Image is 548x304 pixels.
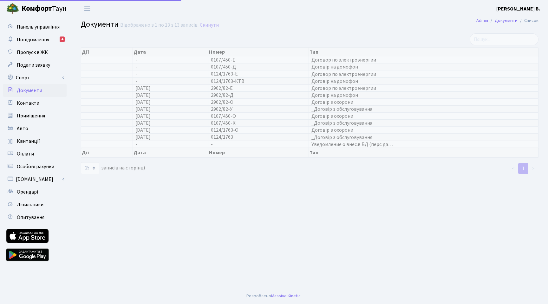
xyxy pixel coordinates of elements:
[81,19,119,30] span: Документи
[17,150,34,157] span: Оплати
[311,114,536,119] span: Договір з охорони
[60,36,65,42] div: 4
[3,186,67,198] a: Орендарі
[211,92,233,99] span: 2902/82-Д
[311,72,536,77] span: Договор по электроэнергии
[246,293,302,300] div: Розроблено .
[309,48,538,56] th: Тип
[311,86,536,91] span: Договор по электроэнергии
[496,5,540,12] b: [PERSON_NAME] В.
[133,148,208,157] th: Дата
[81,162,145,174] label: записів на сторінці
[135,92,151,99] span: [DATE]
[3,59,67,71] a: Подати заявку
[6,3,19,15] img: logo.png
[17,23,60,30] span: Панель управління
[17,125,28,132] span: Авто
[476,17,488,24] a: Admin
[3,135,67,148] a: Квитанції
[135,106,151,113] span: [DATE]
[309,148,538,157] th: Тип
[135,63,137,70] span: -
[81,48,133,56] th: Дії
[208,148,309,157] th: Номер
[3,71,67,84] a: Спорт
[135,85,151,92] span: [DATE]
[311,107,536,112] span: _Договір з обслуговування
[17,87,42,94] span: Документи
[135,134,151,141] span: [DATE]
[3,211,67,224] a: Опитування
[211,78,245,85] span: 0124/1763-КТВ
[135,141,137,148] span: -
[208,48,309,56] th: Номер
[311,128,536,133] span: Договір з охорони
[135,127,151,134] span: [DATE]
[3,84,67,97] a: Документи
[311,121,536,126] span: _Договір з обслуговування
[135,99,151,106] span: [DATE]
[135,71,137,78] span: -
[120,22,199,28] div: Відображено з 1 по 13 з 13 записів.
[496,5,540,13] a: [PERSON_NAME] В.
[135,113,151,120] span: [DATE]
[3,97,67,109] a: Контакти
[17,214,44,221] span: Опитування
[3,46,67,59] a: Пропуск в ЖК
[79,3,95,14] button: Переключити навігацію
[211,56,235,63] span: 0107/450-Е
[3,21,67,33] a: Панель управління
[467,14,548,27] nav: breadcrumb
[311,135,536,140] span: _Договір з обслуговування
[311,93,536,98] span: Договір на домофон
[17,188,38,195] span: Орендарі
[135,56,137,63] span: -
[211,99,233,106] span: 2902/82-О
[17,62,50,69] span: Подати заявку
[81,148,133,157] th: Дії
[211,106,232,113] span: 2902/82-У
[17,201,43,208] span: Лічильники
[211,127,238,134] span: 0124/1763-О
[470,33,538,45] input: Пошук...
[81,162,99,174] select: записів на сторінці
[211,120,236,127] span: 0107/450-К
[311,142,536,147] span: Уведомление о внес.в БД (перс.да…
[3,122,67,135] a: Авто
[17,163,54,170] span: Особові рахунки
[518,17,538,24] li: Список
[211,71,238,78] span: 0124/1763-Е
[17,49,48,56] span: Пропуск в ЖК
[3,33,67,46] a: Повідомлення4
[22,3,52,14] b: Комфорт
[3,173,67,186] a: [DOMAIN_NAME]
[271,293,301,299] a: Massive Kinetic
[495,17,518,24] a: Документи
[200,22,219,28] a: Скинути
[311,79,536,84] span: Договір на домофон
[17,138,40,145] span: Квитанції
[211,85,233,92] span: 2902/82-Е
[211,113,236,120] span: 0107/450-О
[22,3,67,14] span: Таун
[211,63,236,70] span: 0107/450-Д
[133,48,208,56] th: Дата
[135,120,151,127] span: [DATE]
[17,36,49,43] span: Повідомлення
[518,163,528,174] a: 1
[211,134,233,141] span: 0124/1763
[211,141,213,148] span: -
[311,57,536,63] span: Договор по электроэнергии
[311,64,536,69] span: Договір на домофон
[3,198,67,211] a: Лічильники
[3,160,67,173] a: Особові рахунки
[17,100,39,107] span: Контакти
[311,100,536,105] span: Договір з охорони
[3,109,67,122] a: Приміщення
[135,78,137,85] span: -
[17,112,45,119] span: Приміщення
[3,148,67,160] a: Оплати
